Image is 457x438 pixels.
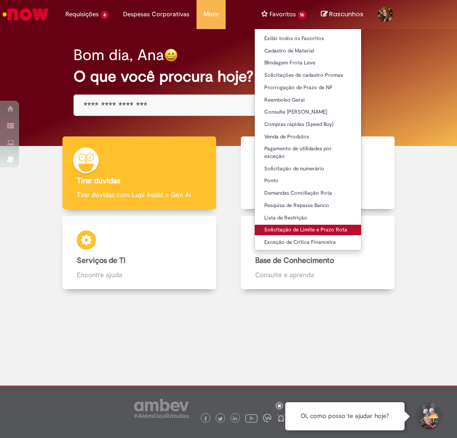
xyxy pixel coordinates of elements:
[329,10,364,19] span: Rascunhos
[65,10,99,19] span: Requisições
[255,144,362,161] a: Pagamento de utilidades por exceção
[255,83,362,93] a: Prorrogação de Prazo de NF
[73,47,164,63] h2: Bom dia, Ana
[254,29,362,250] ul: Favoritos
[298,11,307,19] span: 16
[255,225,362,235] a: Solicitação de Limite e Prazo Rota
[414,402,443,431] button: Iniciar Conversa de Suporte
[270,10,296,19] span: Favoritos
[255,200,362,211] a: Pesquisa de Repasse Banco
[255,132,362,142] a: Venda de Produtos
[263,414,271,422] img: logo_footer_workplace.png
[218,417,223,421] img: logo_footer_twitter.png
[255,256,334,265] b: Base de Conhecimento
[233,416,238,422] img: logo_footer_linkedin.png
[255,164,362,174] a: Solicitação de numerário
[228,216,407,289] a: Base de Conhecimento Consulte e aprenda
[255,270,380,280] p: Consulte e aprenda
[255,58,362,68] a: Blindagem Frota Leve
[255,237,362,248] a: Exceção da Crítica Financeira
[50,136,228,209] a: Tirar dúvidas Tirar dúvidas com Lupi Assist e Gen Ai
[123,10,189,19] span: Despesas Corporativas
[73,68,384,85] h2: O que você procura hoje?
[77,176,120,186] b: Tirar dúvidas
[255,107,362,117] a: Consulta [PERSON_NAME]
[255,95,362,105] a: Reembolso Geral
[255,33,362,44] a: Exibir todos os Favoritos
[285,402,405,430] div: Oi, como posso te ajudar hoje?
[204,10,218,19] span: More
[164,48,178,62] img: happy-face.png
[255,46,362,56] a: Cadastro de Material
[50,216,228,289] a: Serviços de TI Encontre ajuda
[228,136,407,209] a: Catálogo de Ofertas Abra uma solicitação
[255,70,362,81] a: Solicitações de cadastro Promax
[245,412,258,424] img: logo_footer_youtube.png
[255,119,362,130] a: Compras rápidas (Speed Buy)
[101,11,109,19] span: 6
[255,213,362,223] a: Lista de Restrição
[203,417,208,421] img: logo_footer_facebook.png
[134,399,189,418] img: logo_footer_ambev_rotulo_gray.png
[321,10,364,19] a: No momento, sua lista de rascunhos tem 0 Itens
[77,256,125,265] b: Serviços de TI
[255,176,362,186] a: Ponto
[277,414,285,422] img: logo_footer_naosei.png
[77,270,201,280] p: Encontre ajuda
[77,190,201,199] p: Tirar dúvidas com Lupi Assist e Gen Ai
[1,5,50,24] img: ServiceNow
[255,188,362,198] a: Demandas Conciliação Rota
